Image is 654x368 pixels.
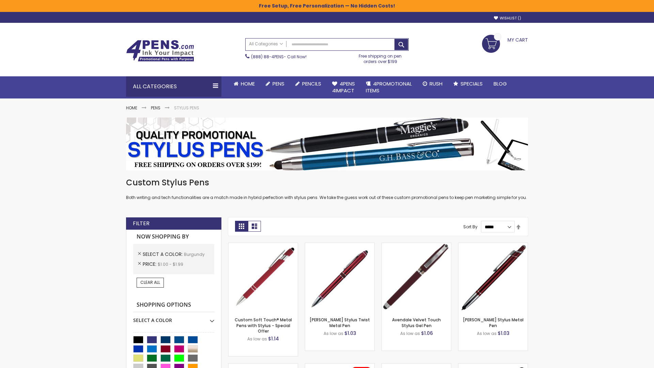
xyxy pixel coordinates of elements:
a: Home [228,76,260,91]
span: Burgundy [184,251,205,257]
a: Blog [488,76,512,91]
span: - Call Now! [251,54,307,60]
a: Rush [417,76,448,91]
img: 4Pens Custom Pens and Promotional Products [126,40,194,62]
span: As low as [400,331,420,336]
div: Free shipping on pen orders over $199 [352,51,409,64]
span: As low as [477,331,497,336]
a: [PERSON_NAME] Stylus Twist Metal Pen [310,317,370,328]
span: As low as [324,331,343,336]
strong: Shopping Options [133,298,214,312]
h1: Custom Stylus Pens [126,177,528,188]
span: Pencils [302,80,321,87]
span: Specials [461,80,483,87]
span: $1.03 [344,330,356,337]
a: Custom Soft Touch® Metal Pens with Stylus - Special Offer [235,317,292,334]
div: Select A Color [133,312,214,324]
a: 4PROMOTIONALITEMS [360,76,417,98]
img: Avendale Velvet Touch Stylus Gel Pen-Burgundy [382,243,451,312]
a: Avendale Velvet Touch Stylus Gel Pen-Burgundy [382,243,451,248]
span: 4Pens 4impact [332,80,355,94]
span: As low as [247,336,267,342]
a: All Categories [246,39,286,50]
span: Blog [494,80,507,87]
a: Olson Stylus Metal Pen-Burgundy [458,243,528,248]
span: Home [241,80,255,87]
div: Both writing and tech functionalities are a match made in hybrid perfection with stylus pens. We ... [126,177,528,201]
label: Sort By [463,224,478,230]
strong: Now Shopping by [133,230,214,244]
span: Rush [430,80,442,87]
a: Home [126,105,137,111]
strong: Stylus Pens [174,105,199,111]
a: Pens [260,76,290,91]
a: Custom Soft Touch® Metal Pens with Stylus-Burgundy [229,243,298,248]
img: Colter Stylus Twist Metal Pen-Burgundy [305,243,374,312]
a: Specials [448,76,488,91]
span: 4PROMOTIONAL ITEMS [366,80,412,94]
span: Pens [272,80,284,87]
img: Stylus Pens [126,118,528,170]
span: $1.03 [498,330,510,337]
a: 4Pens4impact [327,76,360,98]
div: All Categories [126,76,221,97]
a: (888) 88-4PENS [251,54,284,60]
a: [PERSON_NAME] Stylus Metal Pen [463,317,524,328]
a: Pencils [290,76,327,91]
span: All Categories [249,41,283,47]
span: $1.14 [268,335,279,342]
img: Olson Stylus Metal Pen-Burgundy [458,243,528,312]
a: Colter Stylus Twist Metal Pen-Burgundy [305,243,374,248]
span: $1.00 - $1.99 [158,261,183,267]
strong: Grid [235,221,248,232]
a: Clear All [137,278,164,287]
a: Avendale Velvet Touch Stylus Gel Pen [392,317,441,328]
span: Select A Color [143,251,184,258]
a: Wishlist [494,16,521,21]
span: $1.06 [421,330,433,337]
strong: Filter [133,220,150,227]
span: Clear All [140,279,160,285]
img: Custom Soft Touch® Metal Pens with Stylus-Burgundy [229,243,298,312]
a: Pens [151,105,160,111]
span: Price [143,261,158,267]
